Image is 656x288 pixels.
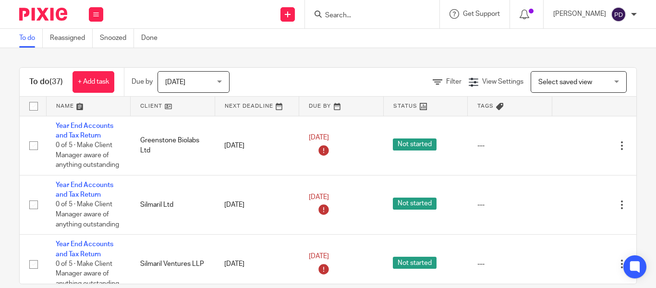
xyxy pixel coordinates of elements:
span: View Settings [482,78,523,85]
div: --- [477,141,543,150]
div: --- [477,200,543,210]
a: Done [141,29,165,48]
span: Tags [477,103,494,109]
td: Greenstone Biolabs Ltd [131,116,215,175]
span: Not started [393,257,437,269]
td: Silmaril Ltd [131,175,215,234]
a: Year End Accounts and Tax Return [56,241,113,257]
td: [DATE] [215,116,299,175]
p: [PERSON_NAME] [553,9,606,19]
span: Not started [393,138,437,150]
span: [DATE] [165,79,185,86]
img: Pixie [19,8,67,21]
a: Snoozed [100,29,134,48]
span: 0 of 5 · Make Client Manager aware of anything outstanding [56,201,119,228]
div: --- [477,259,543,269]
input: Search [324,12,411,20]
img: svg%3E [611,7,626,22]
a: + Add task [73,71,114,93]
span: 0 of 5 · Make Client Manager aware of anything outstanding [56,261,119,287]
span: 0 of 5 · Make Client Manager aware of anything outstanding [56,142,119,168]
span: Not started [393,198,437,210]
span: [DATE] [309,135,329,141]
span: Get Support [463,11,500,17]
h1: To do [29,77,63,87]
span: [DATE] [309,194,329,200]
a: To do [19,29,43,48]
span: Select saved view [538,79,592,86]
span: [DATE] [309,253,329,260]
span: (37) [49,78,63,86]
a: Reassigned [50,29,93,48]
span: Filter [446,78,462,85]
a: Year End Accounts and Tax Return [56,123,113,139]
a: Year End Accounts and Tax Return [56,182,113,198]
p: Due by [132,77,153,87]
td: [DATE] [215,175,299,234]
